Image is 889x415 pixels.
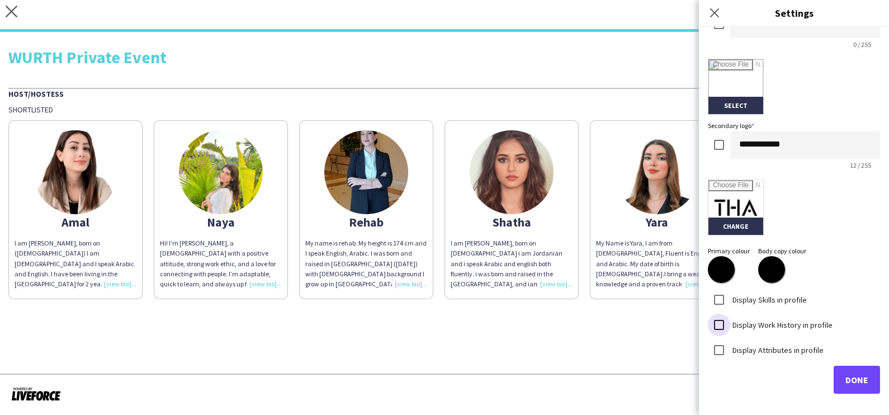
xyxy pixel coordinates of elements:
div: Shatha [451,217,573,227]
label: Display Work History in profile [730,319,833,329]
div: I am [PERSON_NAME], born on ([DEMOGRAPHIC_DATA]) I am [DEMOGRAPHIC_DATA] and I speak Arabic and E... [15,238,136,289]
span: Done [845,374,868,385]
img: thumb-68dac54753c10.jpeg [179,130,263,214]
div: Rehab [305,217,427,227]
label: Display Attributes in profile [730,345,824,355]
label: Primary colour [708,247,750,255]
div: Naya [160,217,282,227]
div: My name is rehab. My height is 174 cm and I speak English, Arabic. I was born and raised in [GEOG... [305,238,427,289]
span: 12 / 255 [841,161,880,169]
div: I am [PERSON_NAME], born on [DEMOGRAPHIC_DATA] i am Jordanian and i speak Arabic and english both... [451,238,573,289]
img: thumb-68cd498ee9734.png [615,130,699,214]
img: thumb-1a4750fb-2dd3-4985-a521-addb8f6108b9.jpg [34,130,117,214]
div: Shortlisted [8,105,881,115]
label: Body copy colour [758,247,806,255]
img: thumb-68cb230df0303.jpeg [470,130,554,214]
img: Powered by Liveforce [11,386,61,402]
div: Host/Hostess [8,88,881,99]
label: Secondary logo [708,121,754,130]
div: My Name is Yara, I am from [DEMOGRAPHIC_DATA], Fluent is English and Arabic. My date of birth is ... [596,238,718,289]
label: Display Skills in profile [730,294,807,304]
h3: Settings [699,6,889,20]
div: Yara [596,217,718,227]
button: Done [834,366,880,394]
div: WURTH Private Event [8,49,881,65]
img: thumb-65266f2d8c9b7.jpg [324,130,408,214]
span: 0 / 255 [844,40,880,49]
div: Amal [15,217,136,227]
div: Hi! I’m [PERSON_NAME], a [DEMOGRAPHIC_DATA] with a positive attitude, strong work ethic, and a lo... [160,238,282,289]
